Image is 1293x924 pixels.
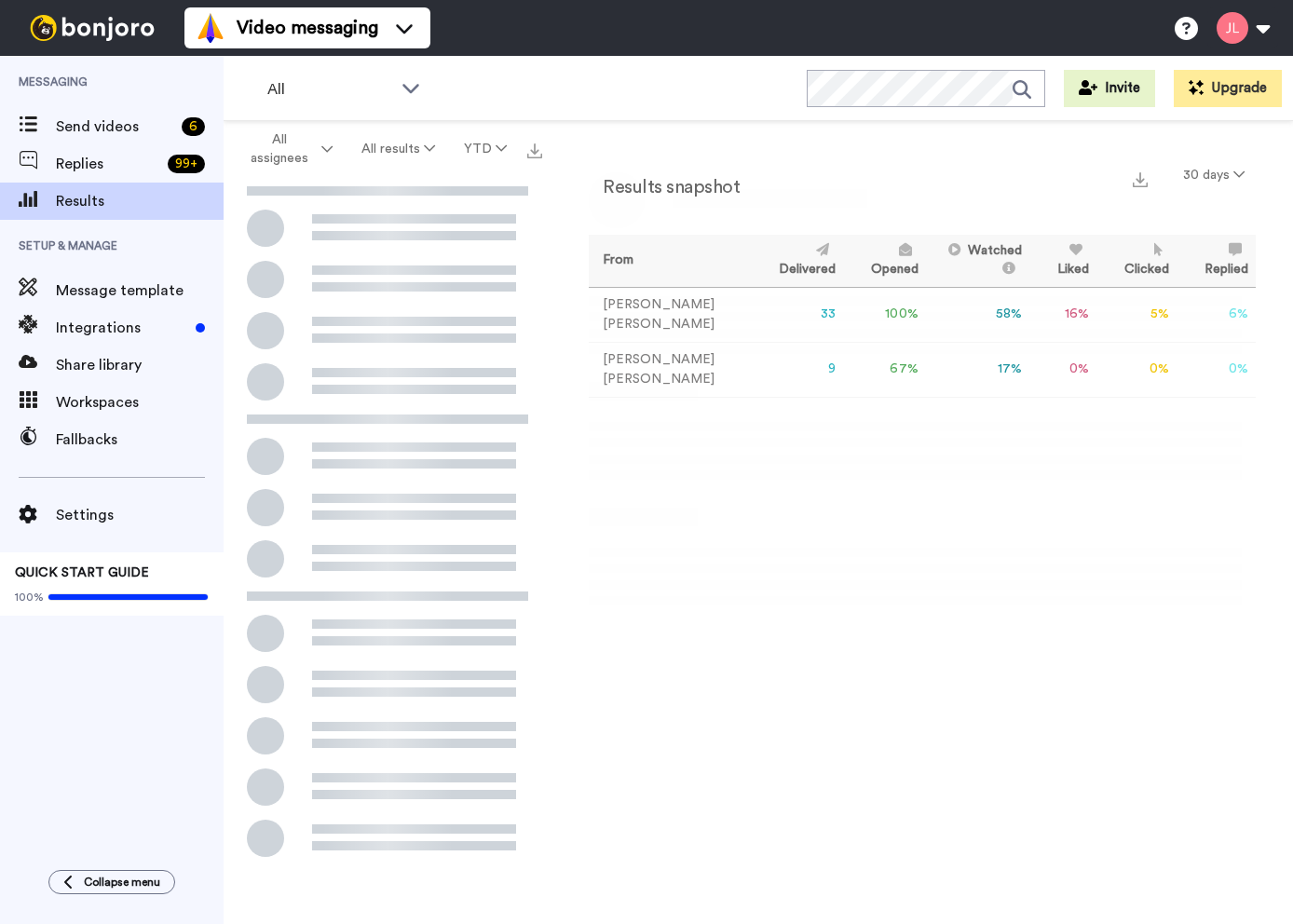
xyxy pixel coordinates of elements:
span: Integrations [56,317,188,339]
span: Collapse menu [84,875,160,890]
span: Share library [56,354,224,376]
span: Replies [56,153,160,175]
td: 6 % [1177,287,1256,342]
span: QUICK START GUIDE [15,566,149,579]
span: Workspaces [56,391,224,414]
td: 33 [751,287,843,342]
span: All [267,78,392,101]
th: From [589,235,751,287]
img: export.svg [1133,172,1148,187]
td: 0 % [1177,342,1256,397]
img: bj-logo-header-white.svg [22,15,162,41]
button: All assignees [227,123,347,175]
th: Liked [1029,235,1096,287]
button: 30 days [1172,158,1256,192]
td: [PERSON_NAME] [PERSON_NAME] [589,342,751,397]
img: export.svg [527,143,542,158]
span: 100% [15,590,44,605]
div: 6 [182,117,205,136]
span: Results [56,190,224,212]
th: Watched [926,235,1029,287]
th: Clicked [1096,235,1177,287]
button: Upgrade [1174,70,1282,107]
span: Settings [56,504,224,526]
button: Invite [1064,70,1155,107]
td: 9 [751,342,843,397]
th: Replied [1177,235,1256,287]
td: 67 % [843,342,926,397]
button: Export a summary of each team member’s results that match this filter now. [1127,165,1153,192]
td: 0 % [1029,342,1096,397]
span: All assignees [242,130,318,168]
div: 99 + [168,155,205,173]
button: Collapse menu [48,870,175,894]
td: 5 % [1096,287,1177,342]
span: Video messaging [237,15,378,41]
h2: Results snapshot [589,177,740,197]
td: 16 % [1029,287,1096,342]
button: YTD [450,132,522,166]
span: Send videos [56,115,174,138]
td: 17 % [926,342,1029,397]
span: Message template [56,279,224,302]
th: Opened [843,235,926,287]
img: vm-color.svg [196,13,225,43]
button: All results [347,132,449,166]
td: 0 % [1096,342,1177,397]
button: Export all results that match these filters now. [522,135,548,163]
td: [PERSON_NAME] [PERSON_NAME] [589,287,751,342]
th: Delivered [751,235,843,287]
td: 100 % [843,287,926,342]
td: 58 % [926,287,1029,342]
span: Fallbacks [56,428,224,451]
